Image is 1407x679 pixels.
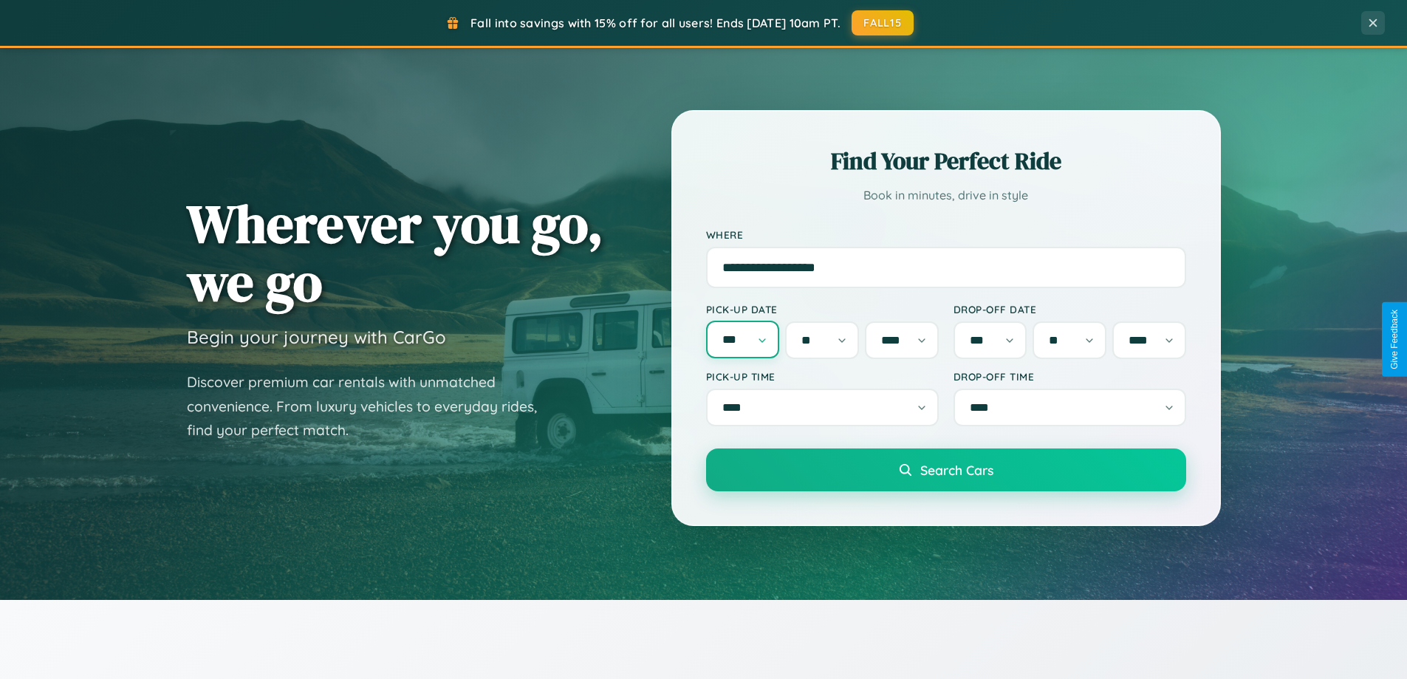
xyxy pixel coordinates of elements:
[187,326,446,348] h3: Begin your journey with CarGo
[1389,310,1400,369] div: Give Feedback
[187,370,556,443] p: Discover premium car rentals with unmatched convenience. From luxury vehicles to everyday rides, ...
[852,10,914,35] button: FALL15
[706,185,1186,206] p: Book in minutes, drive in style
[706,370,939,383] label: Pick-up Time
[706,448,1186,491] button: Search Cars
[954,303,1186,315] label: Drop-off Date
[470,16,841,30] span: Fall into savings with 15% off for all users! Ends [DATE] 10am PT.
[954,370,1186,383] label: Drop-off Time
[706,228,1186,241] label: Where
[706,145,1186,177] h2: Find Your Perfect Ride
[706,303,939,315] label: Pick-up Date
[920,462,993,478] span: Search Cars
[187,194,603,311] h1: Wherever you go, we go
